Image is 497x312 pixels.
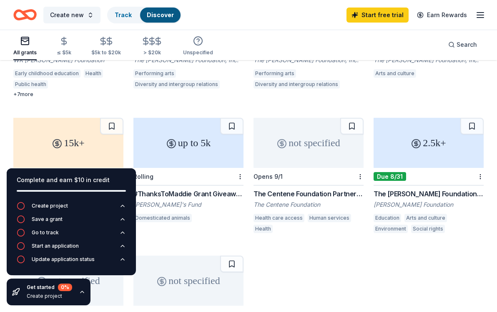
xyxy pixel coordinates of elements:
span: Create new [50,10,84,20]
button: Update application status [17,255,126,269]
div: The Centene Foundation Partners Program [254,189,364,199]
div: Human services [308,214,351,222]
div: #ThanksToMaddie Grant Giveaways [133,189,243,199]
div: not specified [133,256,243,306]
div: Create project [27,293,72,299]
div: Opens 9/1 [254,173,283,180]
a: Discover [147,11,174,18]
div: Get started [27,284,72,291]
div: The [PERSON_NAME] Foundation, Inc. [254,56,364,64]
div: Unspecified [183,49,213,56]
button: All grants [13,33,37,60]
a: Home [13,5,37,25]
div: Performing arts [133,69,176,78]
div: Performing arts [254,69,296,78]
a: not specifiedOpens 9/1The Centene Foundation Partners ProgramThe Centene FoundationHealth care ac... [254,118,364,236]
button: Unspecified [183,33,213,60]
div: Health [254,225,273,233]
button: Search [442,36,484,53]
button: Start an application [17,242,126,255]
button: $5k to $20k [91,33,121,60]
a: Track [115,11,132,18]
div: Complete and earn $10 in credit [17,175,126,185]
a: up to 5kRolling#ThanksToMaddie Grant Giveaways[PERSON_NAME]'s FundDomesticated animals [133,118,243,225]
div: ≤ $5k [57,49,71,56]
button: Create project [17,202,126,215]
a: Start free trial [346,8,409,23]
div: Education [374,214,401,222]
div: WK [PERSON_NAME] Foundation [13,56,123,64]
div: up to 5k [133,118,243,168]
div: The [PERSON_NAME] Foundation, Inc. [374,56,484,64]
div: Social rights [411,225,445,233]
div: Start an application [32,243,79,249]
div: Arts and culture [404,214,447,222]
div: Arts and culture [374,69,416,78]
button: > $20k [141,33,163,60]
div: > $20k [141,49,163,56]
div: Diversity and intergroup relations [133,80,220,89]
span: Search [457,40,477,50]
button: Save a grant [17,215,126,228]
div: Rolling [133,173,153,180]
div: [PERSON_NAME]'s Fund [133,200,243,209]
div: Public health [13,80,48,89]
div: Environment [374,225,408,233]
div: All grants [13,49,37,56]
a: 2.5k+Due 8/31The [PERSON_NAME] Foundation Grant[PERSON_NAME] FoundationEducationArts and cultureE... [374,118,484,236]
div: + 7 more [13,91,123,98]
div: $5k to $20k [91,49,121,56]
div: 2.5k+ [374,118,484,168]
div: The [PERSON_NAME] Foundation, Inc. [133,56,243,64]
div: Diversity and intergroup relations [254,80,340,89]
button: TrackDiscover [107,7,181,23]
a: Earn Rewards [412,8,472,23]
div: 0 % [58,284,72,291]
div: Update application status [32,256,95,263]
div: Domesticated animals [133,214,192,222]
div: Health [84,69,103,78]
button: Create new [43,7,100,23]
div: Go to track [32,229,59,236]
a: 15k+Due 10/15[PERSON_NAME] Scholars [PERSON_NAME]The [PERSON_NAME] Foundation, Inc.Performing art... [13,118,123,236]
div: 15k+ [13,118,123,168]
div: Health care access [254,214,304,222]
div: Early childhood education [13,69,80,78]
div: The [PERSON_NAME] Foundation Grant [374,189,484,199]
button: Go to track [17,228,126,242]
div: [PERSON_NAME] Foundation [374,200,484,209]
div: Create project [32,203,68,209]
div: The Centene Foundation [254,200,364,209]
div: Save a grant [32,216,63,223]
div: not specified [254,118,364,168]
div: Due 8/31 [374,172,406,181]
button: ≤ $5k [57,33,71,60]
